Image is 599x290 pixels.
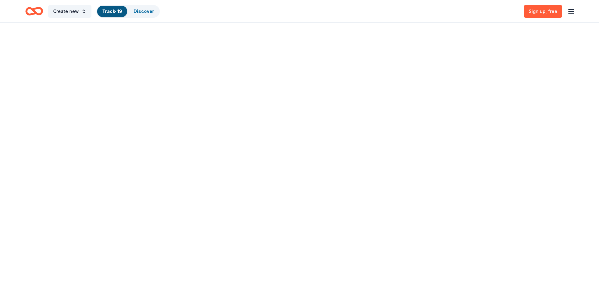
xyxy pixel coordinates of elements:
[102,9,122,14] a: Track· 19
[97,5,160,18] button: Track· 19Discover
[529,9,557,14] span: Sign up
[53,8,79,15] span: Create new
[134,9,154,14] a: Discover
[524,5,562,18] a: Sign up, free
[25,4,43,19] a: Home
[48,5,91,18] button: Create new
[546,9,557,14] span: , free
